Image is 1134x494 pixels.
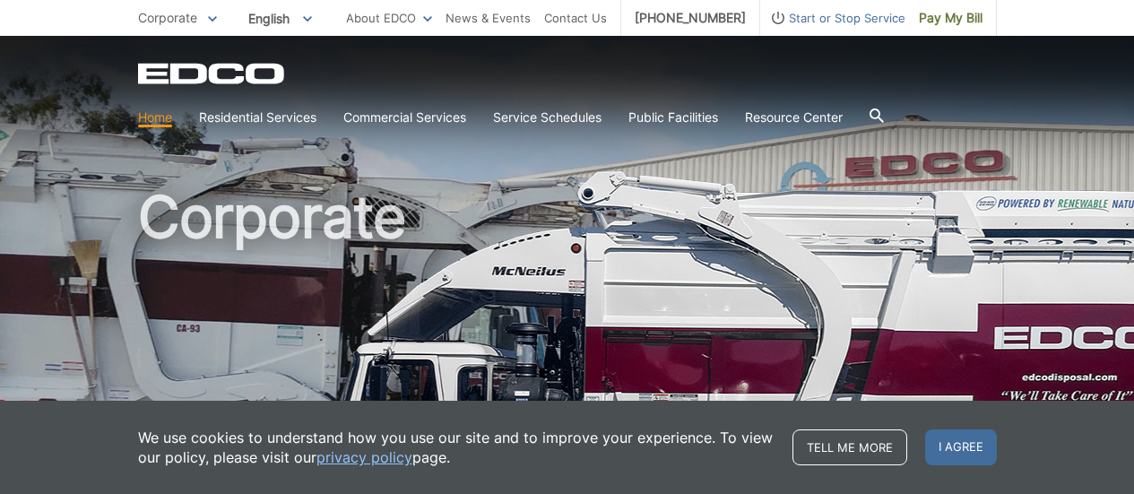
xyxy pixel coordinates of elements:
a: Contact Us [544,8,607,28]
a: Public Facilities [628,108,718,127]
span: Pay My Bill [919,8,983,28]
a: Commercial Services [343,108,466,127]
a: About EDCO [346,8,432,28]
a: Tell me more [792,429,907,465]
a: News & Events [446,8,531,28]
span: Corporate [138,10,197,25]
a: Residential Services [199,108,316,127]
a: EDCD logo. Return to the homepage. [138,63,287,84]
a: Service Schedules [493,108,602,127]
span: English [235,4,325,33]
span: I agree [925,429,997,465]
p: We use cookies to understand how you use our site and to improve your experience. To view our pol... [138,428,775,467]
a: Resource Center [745,108,843,127]
a: privacy policy [316,447,412,467]
a: Home [138,108,172,127]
